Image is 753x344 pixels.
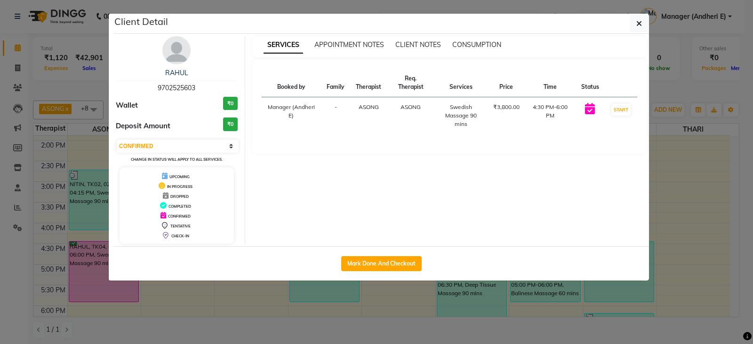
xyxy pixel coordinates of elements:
[158,84,195,92] span: 9702525603
[167,184,192,189] span: IN PROGRESS
[116,100,138,111] span: Wallet
[314,40,384,49] span: APPOINTMENT NOTES
[321,97,350,134] td: -
[264,37,303,54] span: SERVICES
[434,69,487,97] th: Services
[525,97,576,134] td: 4:30 PM-6:00 PM
[395,40,441,49] span: CLIENT NOTES
[488,69,525,97] th: Price
[341,256,422,271] button: Mark Done And Checkout
[262,69,321,97] th: Booked by
[387,69,434,97] th: Req. Therapist
[162,36,191,64] img: avatar
[525,69,576,97] th: Time
[611,104,631,116] button: START
[116,121,170,132] span: Deposit Amount
[170,194,189,199] span: DROPPED
[165,69,188,77] a: RAHUL
[401,103,421,110] span: ASONG
[493,103,520,111] div: ₹3,800.00
[223,117,238,131] h3: ₹0
[131,157,223,162] small: Change in status will apply to all services.
[168,204,191,209] span: COMPLETED
[452,40,501,49] span: CONSUMPTION
[576,69,605,97] th: Status
[168,214,191,219] span: CONFIRMED
[350,69,387,97] th: Therapist
[223,97,238,110] h3: ₹0
[321,69,350,97] th: Family
[114,15,168,29] h5: Client Detail
[359,103,379,110] span: ASONG
[440,103,481,128] div: Swedish Massage 90 mins
[171,234,189,238] span: CHECK-IN
[170,224,191,228] span: TENTATIVE
[169,174,190,179] span: UPCOMING
[262,97,321,134] td: Manager (Andheri E)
